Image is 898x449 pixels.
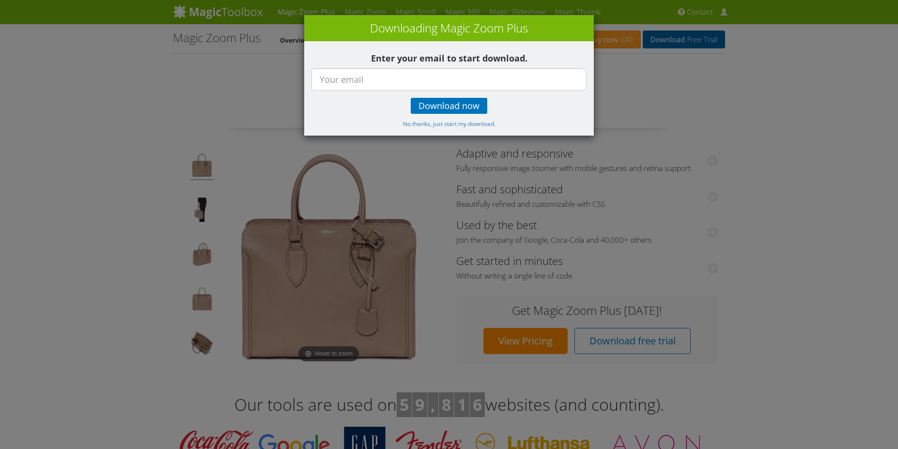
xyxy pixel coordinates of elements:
[418,102,480,110] span: Download now
[403,119,495,128] a: No thanks, just start my download.
[403,120,495,127] small: No thanks, just start my download.
[309,20,589,36] h3: Downloading Magic Zoom Plus
[311,68,587,91] input: Your email
[411,98,487,114] a: Download now
[371,52,527,64] b: Enter your email to start download.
